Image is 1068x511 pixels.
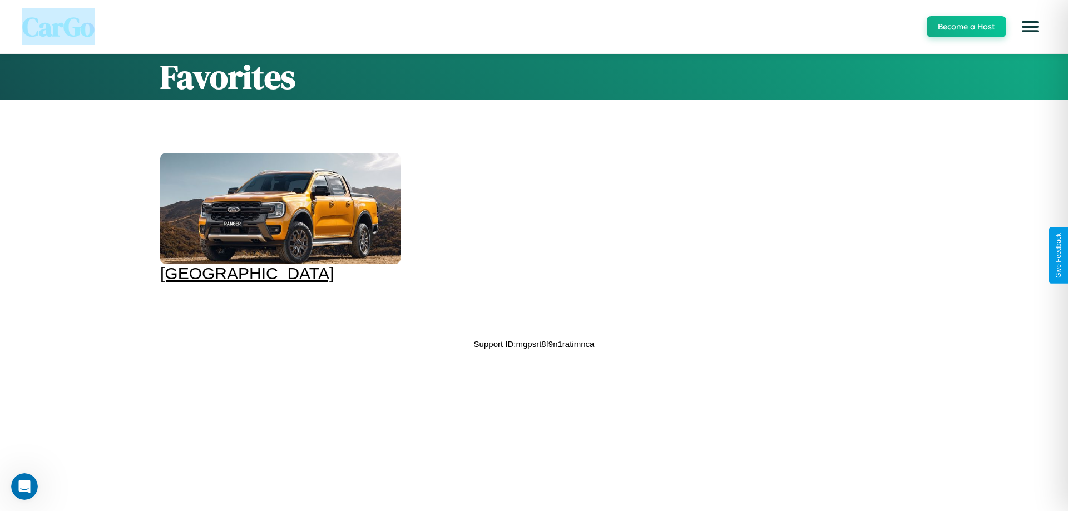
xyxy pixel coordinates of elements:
[927,16,1006,37] button: Become a Host
[160,54,908,100] h1: Favorites
[22,8,95,45] span: CarGo
[1015,11,1046,42] button: Open menu
[11,473,38,500] iframe: Intercom live chat
[1055,233,1062,278] div: Give Feedback
[474,336,595,351] p: Support ID: mgpsrt8f9n1ratimnca
[160,264,400,283] div: [GEOGRAPHIC_DATA]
